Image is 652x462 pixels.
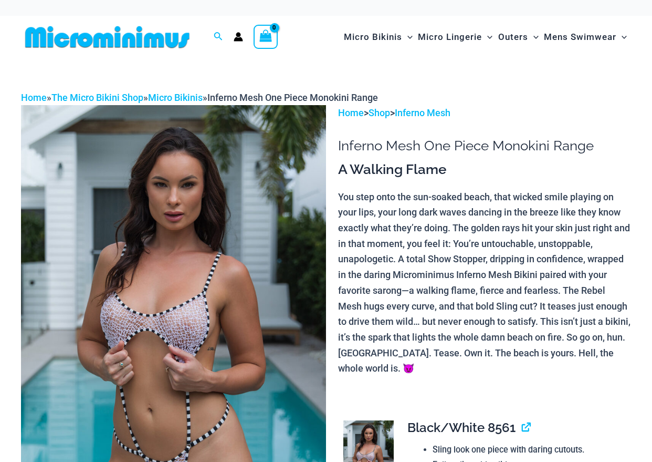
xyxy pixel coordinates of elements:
img: MM SHOP LOGO FLAT [21,25,194,49]
a: View Shopping Cart, empty [254,25,278,49]
span: Menu Toggle [402,24,413,50]
span: Inferno Mesh One Piece Monokini Range [207,92,378,103]
nav: Site Navigation [340,19,631,55]
span: Mens Swimwear [544,24,616,50]
a: Micro BikinisMenu ToggleMenu Toggle [341,21,415,53]
h3: A Walking Flame [338,161,631,179]
span: Micro Bikinis [344,24,402,50]
span: Black/White 8561 [407,420,516,435]
span: Outers [498,24,528,50]
a: The Micro Bikini Shop [51,92,143,103]
a: Search icon link [214,30,223,44]
a: Home [21,92,47,103]
a: Home [338,107,364,118]
a: Micro Bikinis [148,92,203,103]
span: Menu Toggle [528,24,539,50]
p: You step onto the sun-soaked beach, that wicked smile playing on your lips, your long dark waves ... [338,189,631,376]
span: Menu Toggle [482,24,492,50]
span: » » » [21,92,378,103]
a: Inferno Mesh [395,107,450,118]
li: Sling look one piece with daring cutouts. [433,442,622,458]
a: Mens SwimwearMenu ToggleMenu Toggle [541,21,629,53]
a: Micro LingerieMenu ToggleMenu Toggle [415,21,495,53]
a: Shop [369,107,390,118]
span: Micro Lingerie [418,24,482,50]
span: Menu Toggle [616,24,627,50]
h1: Inferno Mesh One Piece Monokini Range [338,138,631,154]
a: OutersMenu ToggleMenu Toggle [496,21,541,53]
p: > > [338,105,631,121]
a: Account icon link [234,32,243,42]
